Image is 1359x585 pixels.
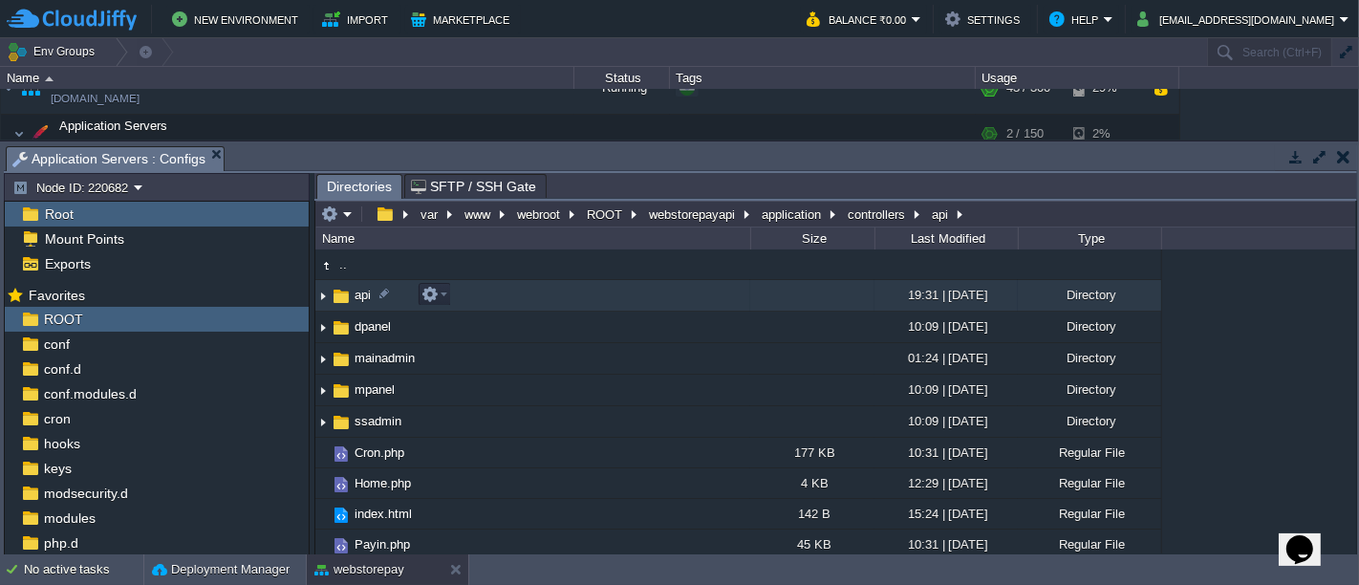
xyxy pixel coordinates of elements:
[2,67,573,89] div: Name
[352,381,398,398] a: mpanel
[874,468,1018,498] div: 12:29 | [DATE]
[317,227,750,249] div: Name
[336,256,350,272] a: ..
[1018,530,1161,559] div: Regular File
[315,530,331,559] img: AMDAwAAAACH5BAEAAAAALAAAAAABAAEAAAICRAEAOw==
[40,311,86,328] a: ROOT
[352,350,418,366] span: mainadmin
[152,560,290,579] button: Deployment Manager
[51,89,140,108] a: [DOMAIN_NAME]
[411,8,515,31] button: Marketplace
[327,175,392,199] span: Directories
[40,534,81,552] a: php.d
[352,506,415,522] a: index.html
[1137,8,1340,31] button: [EMAIL_ADDRESS][DOMAIN_NAME]
[331,349,352,370] img: AMDAwAAAACH5BAEAAAAALAAAAAABAAEAAAICRAEAOw==
[315,438,331,467] img: AMDAwAAAACH5BAEAAAAALAAAAAABAAEAAAICRAEAOw==
[874,343,1018,373] div: 01:24 | [DATE]
[352,536,413,552] a: Payin.php
[1279,509,1340,566] iframe: chat widget
[315,499,331,529] img: AMDAwAAAACH5BAEAAAAALAAAAAABAAEAAAICRAEAOw==
[752,227,874,249] div: Size
[575,67,669,89] div: Status
[41,255,94,272] a: Exports
[1018,406,1161,436] div: Directory
[874,375,1018,404] div: 10:09 | [DATE]
[1073,115,1135,153] div: 2%
[584,206,627,223] button: ROOT
[874,499,1018,529] div: 15:24 | [DATE]
[1018,499,1161,529] div: Regular File
[750,499,874,529] div: 142 B
[40,485,131,502] span: modsecurity.d
[1018,312,1161,341] div: Directory
[40,385,140,402] span: conf.modules.d
[646,206,740,223] button: webstorepayapi
[7,38,101,65] button: Env Groups
[57,119,170,133] a: Application ServersApache [DATE]
[41,206,76,223] a: Root
[40,509,98,527] a: modules
[40,435,83,452] a: hooks
[1020,227,1161,249] div: Type
[759,206,826,223] button: application
[874,438,1018,467] div: 10:31 | [DATE]
[41,230,127,248] span: Mount Points
[45,76,54,81] img: AMDAwAAAACH5BAEAAAAALAAAAAABAAEAAAICRAEAOw==
[945,8,1025,31] button: Settings
[331,286,352,307] img: AMDAwAAAACH5BAEAAAAALAAAAAABAAEAAAICRAEAOw==
[352,287,374,303] a: api
[1018,343,1161,373] div: Directory
[1018,375,1161,404] div: Directory
[876,227,1018,249] div: Last Modified
[315,407,331,437] img: AMDAwAAAACH5BAEAAAAALAAAAAABAAEAAAICRAEAOw==
[315,281,331,311] img: AMDAwAAAACH5BAEAAAAALAAAAAABAAEAAAICRAEAOw==
[7,8,137,32] img: CloudJiffy
[315,344,331,374] img: AMDAwAAAACH5BAEAAAAALAAAAAABAAEAAAICRAEAOw==
[418,206,442,223] button: var
[514,206,565,223] button: webroot
[750,438,874,467] div: 177 KB
[352,444,407,461] a: Cron.php
[26,115,53,153] img: AMDAwAAAACH5BAEAAAAALAAAAAABAAEAAAICRAEAOw==
[874,312,1018,341] div: 10:09 | [DATE]
[40,360,84,378] a: conf.d
[40,460,75,477] a: keys
[671,67,975,89] div: Tags
[352,318,394,335] a: dpanel
[172,8,304,31] button: New Environment
[40,410,74,427] a: cron
[59,138,127,149] span: Apache [DATE]
[1049,8,1104,31] button: Help
[462,206,495,223] button: www
[322,8,394,31] button: Import
[1006,115,1044,153] div: 2 / 150
[352,475,414,491] a: Home.php
[40,336,73,353] span: conf
[314,560,404,579] button: webstorepay
[750,468,874,498] div: 4 KB
[929,206,953,223] button: api
[25,287,88,304] span: Favorites
[315,255,336,276] img: AMDAwAAAACH5BAEAAAAALAAAAAABAAEAAAICRAEAOw==
[12,147,205,171] span: Application Servers : Configs
[352,413,404,429] a: ssadmin
[1018,468,1161,498] div: Regular File
[331,444,352,465] img: AMDAwAAAACH5BAEAAAAALAAAAAABAAEAAAICRAEAOw==
[845,206,910,223] button: controllers
[24,554,143,585] div: No active tasks
[874,530,1018,559] div: 10:31 | [DATE]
